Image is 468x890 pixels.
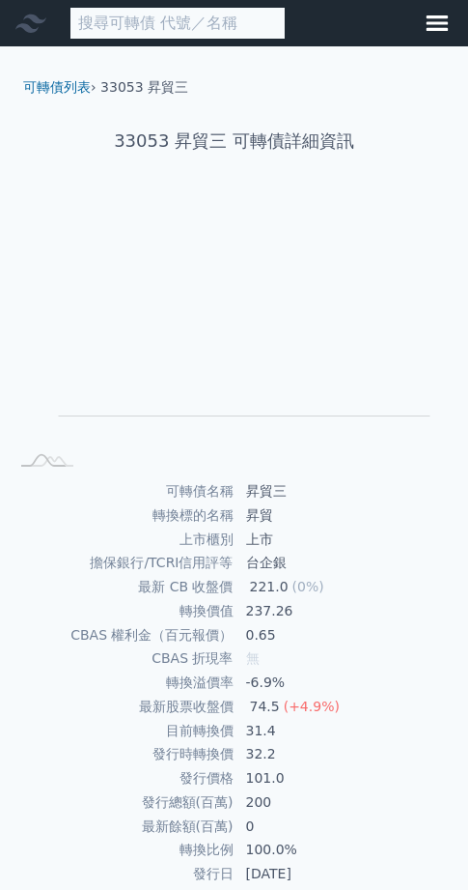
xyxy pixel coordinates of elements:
[246,576,292,598] div: 221.0
[8,719,234,743] td: 目前轉換價
[234,742,461,766] td: 32.2
[8,742,234,766] td: 發行時轉換價
[8,503,234,528] td: 轉換標的名稱
[234,479,461,503] td: 昇貿三
[234,528,461,552] td: 上市
[8,646,234,671] td: CBAS 折現率
[234,790,461,815] td: 200
[246,696,284,718] div: 74.5
[8,815,234,839] td: 最新餘額(百萬)
[8,671,234,695] td: 轉換溢價率
[8,528,234,552] td: 上市櫃別
[234,815,461,839] td: 0
[23,77,96,97] li: ›
[234,862,461,886] td: [DATE]
[234,671,461,695] td: -6.9%
[8,695,234,719] td: 最新股票收盤價
[8,551,234,575] td: 擔保銀行/TCRI信用評等
[234,838,461,862] td: 100.0%
[8,623,234,647] td: CBAS 權利金（百元報價）
[8,790,234,815] td: 發行總額(百萬)
[69,7,286,40] input: 搜尋可轉債 代號／名稱
[234,503,461,528] td: 昇貿
[234,623,461,647] td: 0.65
[8,838,234,862] td: 轉換比例
[284,699,340,714] span: (+4.9%)
[8,128,460,155] h1: 33053 昇貿三 可轉債詳細資訊
[292,579,324,594] span: (0%)
[8,599,234,623] td: 轉換價值
[23,79,91,95] a: 可轉債列表
[8,862,234,886] td: 發行日
[100,77,188,97] li: 33053 昇貿三
[8,575,234,599] td: 最新 CB 收盤價
[234,719,461,743] td: 31.4
[234,551,461,575] td: 台企銀
[246,650,260,666] span: 無
[8,766,234,790] td: 發行價格
[234,599,461,623] td: 237.26
[8,479,234,503] td: 可轉債名稱
[234,766,461,790] td: 101.0
[40,215,430,445] g: Chart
